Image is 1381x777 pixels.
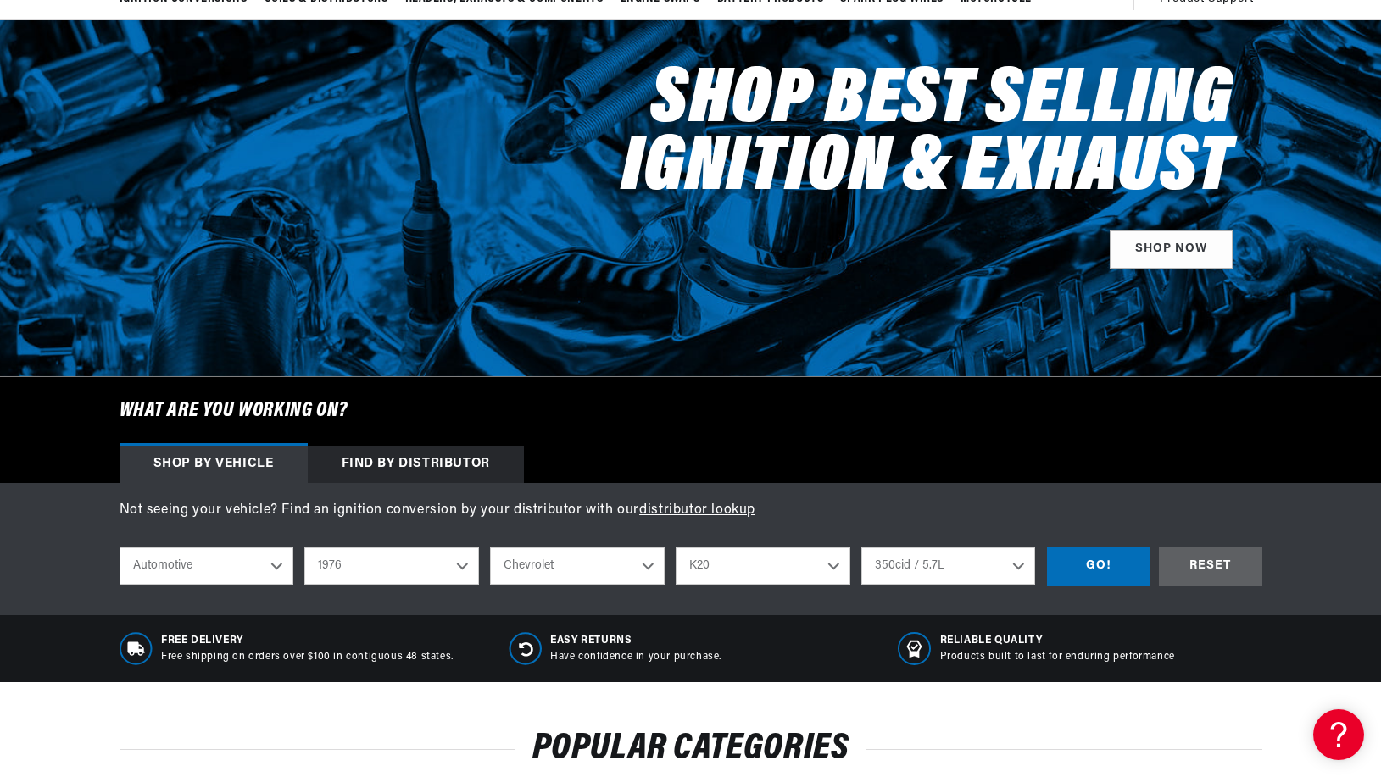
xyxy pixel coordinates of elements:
[1110,230,1233,269] a: SHOP NOW
[120,733,1262,765] h2: POPULAR CATEGORIES
[161,634,454,648] span: Free Delivery
[161,650,454,664] p: Free shipping on orders over $100 in contiguous 48 states.
[1047,547,1150,586] div: GO!
[1159,547,1262,586] div: RESET
[120,446,308,483] div: Shop by vehicle
[940,634,1175,648] span: RELIABLE QUALITY
[940,650,1175,664] p: Products built to last for enduring performance
[676,547,850,585] select: Model
[550,634,721,648] span: Easy Returns
[308,446,524,483] div: Find by Distributor
[77,377,1305,445] h6: What are you working on?
[490,547,665,585] select: Make
[639,503,755,517] a: distributor lookup
[304,547,479,585] select: Year
[120,500,1262,522] p: Not seeing your vehicle? Find an ignition conversion by your distributor with our
[861,547,1036,585] select: Engine
[120,547,294,585] select: Ride Type
[508,68,1233,203] h2: Shop Best Selling Ignition & Exhaust
[550,650,721,664] p: Have confidence in your purchase.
